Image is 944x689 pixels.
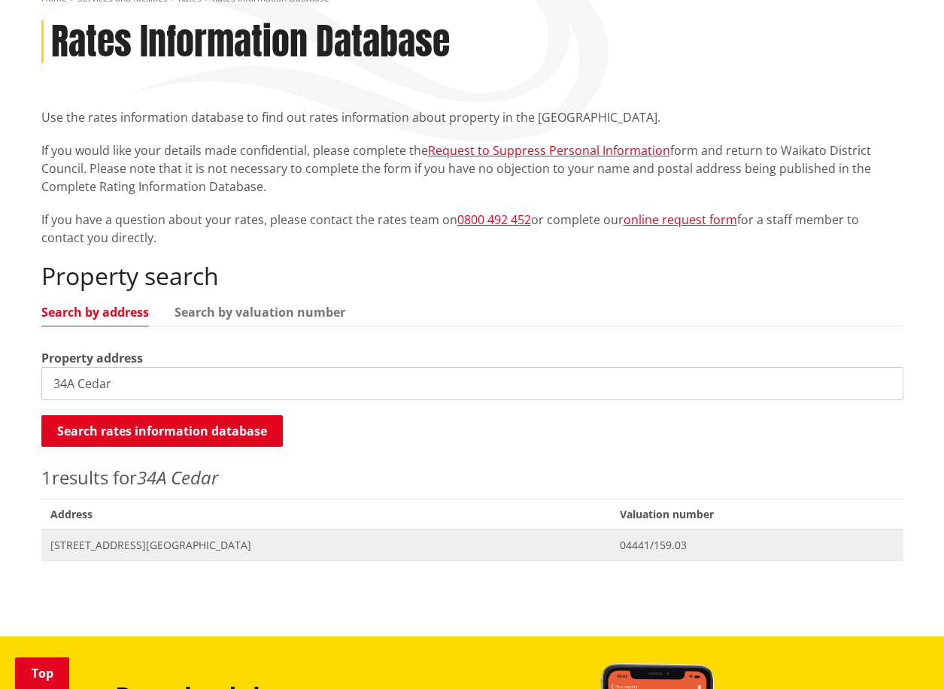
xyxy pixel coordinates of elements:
span: 04441/159.03 [620,538,894,553]
span: Address [41,499,612,530]
a: online request form [624,211,737,228]
p: If you would like your details made confidential, please complete the form and return to Waikato ... [41,141,903,196]
h2: Property search [41,262,903,290]
p: results for [41,464,903,491]
label: Property address [41,349,143,367]
em: 34A Cedar [137,465,218,490]
a: Search by address [41,306,149,318]
p: Use the rates information database to find out rates information about property in the [GEOGRAPHI... [41,108,903,126]
button: Search rates information database [41,415,283,447]
a: Request to Suppress Personal Information [428,142,670,159]
a: Search by valuation number [175,306,345,318]
a: [STREET_ADDRESS][GEOGRAPHIC_DATA] 04441/159.03 [41,530,903,560]
span: Valuation number [611,499,903,530]
a: 0800 492 452 [457,211,531,228]
span: 1 [41,465,52,490]
p: If you have a question about your rates, please contact the rates team on or complete our for a s... [41,211,903,247]
span: [STREET_ADDRESS][GEOGRAPHIC_DATA] [50,538,603,553]
h1: Rates Information Database [51,20,450,64]
iframe: Messenger Launcher [875,626,929,680]
input: e.g. Duke Street NGARUAWAHIA [41,367,903,400]
a: Top [15,657,69,689]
